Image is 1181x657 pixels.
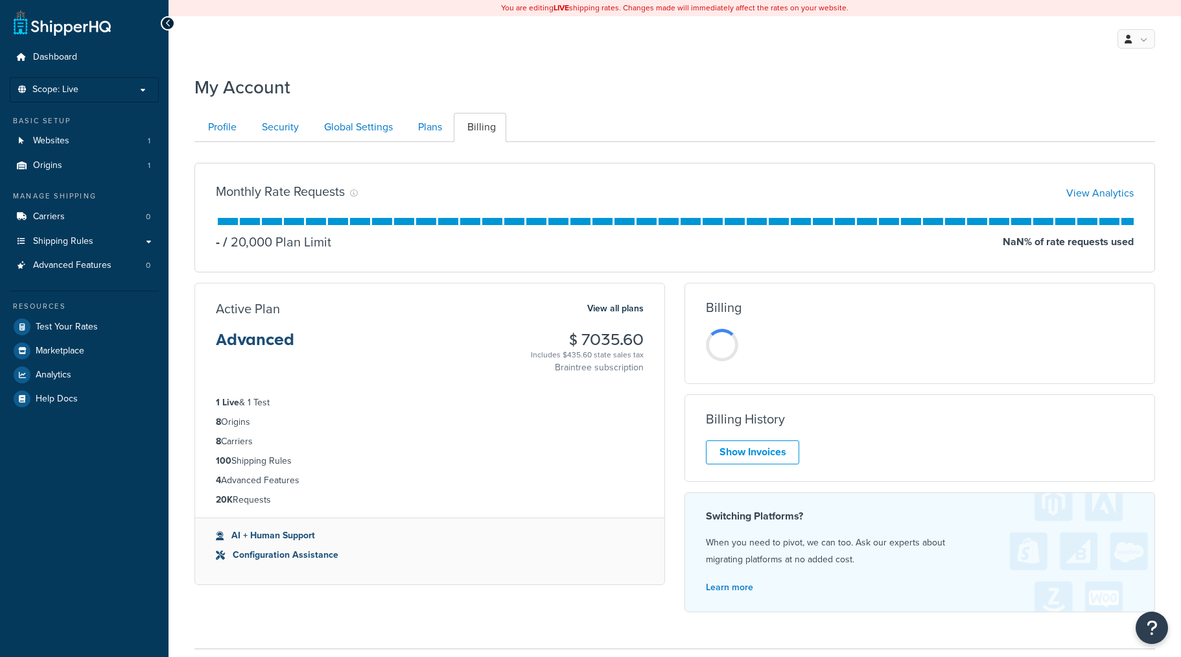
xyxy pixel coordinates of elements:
[1003,233,1134,251] p: NaN % of rate requests used
[14,10,111,36] a: ShipperHQ Home
[36,346,84,357] span: Marketplace
[10,254,159,278] a: Advanced Features 0
[33,136,69,147] span: Websites
[33,236,93,247] span: Shipping Rules
[216,493,233,507] strong: 20K
[33,52,77,63] span: Dashboard
[216,435,644,449] li: Carriers
[10,205,159,229] li: Carriers
[36,322,98,333] span: Test Your Rates
[36,394,78,405] span: Help Docs
[706,580,753,594] a: Learn more
[33,160,62,171] span: Origins
[216,302,280,316] h3: Active Plan
[36,370,71,381] span: Analytics
[706,534,1134,568] p: When you need to pivot, we can too. Ask our experts about migrating platforms at no added cost.
[10,339,159,363] a: Marketplace
[531,331,644,348] h3: $ 7035.60
[10,154,159,178] a: Origins 1
[216,473,221,487] strong: 4
[10,191,159,202] div: Manage Shipping
[216,233,220,251] p: -
[248,113,309,142] a: Security
[10,315,159,339] a: Test Your Rates
[454,113,506,142] a: Billing
[216,396,239,409] strong: 1 Live
[33,260,111,271] span: Advanced Features
[216,473,644,488] li: Advanced Features
[216,415,644,429] li: Origins
[216,415,221,429] strong: 8
[404,113,452,142] a: Plans
[706,440,799,464] a: Show Invoices
[10,363,159,387] a: Analytics
[1066,185,1134,200] a: View Analytics
[554,2,569,14] b: LIVE
[10,301,159,312] div: Resources
[10,115,159,126] div: Basic Setup
[216,184,345,198] h3: Monthly Rate Requests
[706,508,1134,524] h4: Switching Platforms?
[216,454,644,468] li: Shipping Rules
[706,300,742,315] h3: Billing
[10,129,159,153] li: Websites
[216,493,644,507] li: Requests
[148,160,150,171] span: 1
[146,260,150,271] span: 0
[706,412,785,426] h3: Billing History
[10,129,159,153] a: Websites 1
[194,75,290,100] h1: My Account
[216,435,221,448] strong: 8
[223,232,228,252] span: /
[1136,612,1168,644] button: Open Resource Center
[216,331,294,359] h3: Advanced
[148,136,150,147] span: 1
[216,396,644,410] li: & 1 Test
[216,454,231,468] strong: 100
[10,254,159,278] li: Advanced Features
[531,361,644,374] p: Braintree subscription
[194,113,247,142] a: Profile
[310,113,403,142] a: Global Settings
[220,233,331,251] p: 20,000 Plan Limit
[587,300,644,317] a: View all plans
[10,205,159,229] a: Carriers 0
[10,45,159,69] a: Dashboard
[10,154,159,178] li: Origins
[10,387,159,411] a: Help Docs
[10,230,159,254] a: Shipping Rules
[32,84,78,95] span: Scope: Live
[531,348,644,361] div: Includes $435.60 state sales tax
[216,548,644,562] li: Configuration Assistance
[33,211,65,222] span: Carriers
[216,529,644,543] li: AI + Human Support
[146,211,150,222] span: 0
